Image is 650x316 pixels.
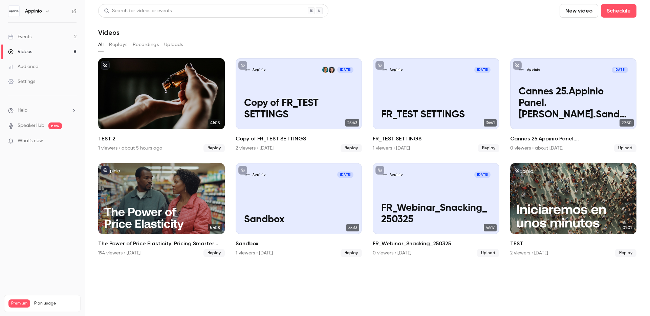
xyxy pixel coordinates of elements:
a: Copy of FR_TEST SETTINGSAppinioLola GilleValérie Rager-Brossard[DATE]Copy of FR_TEST SETTINGS25:4... [236,58,362,152]
a: SpeakerHub [18,122,44,129]
span: What's new [18,137,43,144]
section: Videos [98,4,636,312]
button: All [98,39,104,50]
p: Sandbox [244,214,353,226]
a: Cannes 25.Appinio Panel.Louise.Sandrine.Heiko.ChristineAppinio[DATE]Cannes 25.Appinio Panel.[PERS... [510,58,637,152]
div: 1 viewers • about 5 hours ago [98,145,162,152]
h2: Cannes 25.Appinio Panel.[PERSON_NAME].Sandrine.Heiko.[PERSON_NAME] [510,135,637,143]
a: SandboxAppinio[DATE]Sandbox35:13Sandbox1 viewers • [DATE]Replay [236,163,362,257]
h2: TEST [510,240,637,248]
button: unpublished [238,166,247,175]
a: 01:01TEST2 viewers • [DATE]Replay [510,163,637,257]
p: Appinio [390,173,403,177]
a: FR_Webinar_Snacking_250325Appinio[DATE]FR_Webinar_Snacking_25032546:17FR_Webinar_Snacking_2503250... [373,163,499,257]
p: Appinio [253,68,266,72]
span: 46:17 [484,224,497,231]
div: 2 viewers • [DATE] [236,145,274,152]
img: Appinio [8,6,19,17]
ul: Videos [98,58,636,257]
img: FR_Webinar_Snacking_250325 [381,172,388,178]
div: Settings [8,78,35,85]
p: FR_Webinar_Snacking_250325 [381,203,491,226]
span: [DATE] [474,67,491,73]
button: unpublished [375,166,384,175]
span: Upload [477,249,499,257]
img: Valérie Rager-Brossard [322,67,329,73]
div: 0 viewers • about [DATE] [510,145,563,152]
h6: Appinio [25,8,42,15]
div: Events [8,33,31,40]
li: FR_Webinar_Snacking_250325 [373,163,499,257]
div: 1 viewers • [DATE] [236,250,273,256]
p: Cannes 25.Appinio Panel.[PERSON_NAME].Sandrine.Heiko.[PERSON_NAME] [519,86,628,121]
img: Lola Gille [328,67,335,73]
button: unpublished [513,166,522,175]
span: 36:41 [484,119,497,127]
h2: TEST 2 [98,135,225,143]
p: Copy of FR_TEST SETTINGS [244,98,353,121]
button: Uploads [164,39,183,50]
span: 01:01 [621,224,634,231]
span: [DATE] [337,67,353,73]
div: Search for videos or events [104,7,172,15]
h2: FR_TEST SETTINGS [373,135,499,143]
span: Replay [478,144,499,152]
span: 41:05 [208,119,222,127]
li: TEST [510,163,637,257]
a: 57:08The Power of Price Elasticity: Pricing Smarter Amid Economic Instability194 viewers • [DATE]... [98,163,225,257]
button: published [101,166,110,175]
p: Appinio [527,68,540,72]
img: Copy of FR_TEST SETTINGS [244,67,251,73]
h2: Sandbox [236,240,362,248]
button: unpublished [238,61,247,70]
div: 194 viewers • [DATE] [98,250,140,256]
button: unpublished [513,61,522,70]
span: Replay [615,249,636,257]
button: unpublished [101,61,110,70]
img: Sandbox [244,172,251,178]
img: FR_TEST SETTINGS [381,67,388,73]
span: Replay [203,144,225,152]
li: TEST 2 [98,58,225,152]
li: FR_TEST SETTINGS [373,58,499,152]
a: FR_TEST SETTINGSAppinio[DATE]FR_TEST SETTINGS36:41FR_TEST SETTINGS1 viewers • [DATE]Replay [373,58,499,152]
li: The Power of Price Elasticity: Pricing Smarter Amid Economic Instability [98,163,225,257]
span: Premium [8,299,30,308]
span: 57:08 [208,224,222,231]
span: 29:50 [620,119,634,127]
p: FR_TEST SETTINGS [381,109,491,121]
li: Cannes 25.Appinio Panel.Louise.Sandrine.Heiko.Christine [510,58,637,152]
div: 2 viewers • [DATE] [510,250,548,256]
span: Plan usage [34,301,76,306]
li: Sandbox [236,163,362,257]
div: Audience [8,63,38,70]
span: [DATE] [474,172,491,178]
span: Upload [614,144,636,152]
div: 0 viewers • [DATE] [373,250,411,256]
span: 25:43 [345,119,359,127]
div: 1 viewers • [DATE] [373,145,410,152]
h2: FR_Webinar_Snacking_250325 [373,240,499,248]
span: [DATE] [612,67,628,73]
li: Copy of FR_TEST SETTINGS [236,58,362,152]
p: Appinio [253,173,266,177]
li: help-dropdown-opener [8,107,77,114]
h2: Copy of FR_TEST SETTINGS [236,135,362,143]
h1: Videos [98,28,120,37]
a: 41:05TEST 21 viewers • about 5 hours agoReplay [98,58,225,152]
span: Help [18,107,27,114]
span: Replay [341,144,362,152]
span: 35:13 [346,224,359,231]
p: Appinio [390,68,403,72]
span: Replay [203,249,225,257]
button: Replays [109,39,127,50]
span: [DATE] [337,172,353,178]
h2: The Power of Price Elasticity: Pricing Smarter Amid Economic Instability [98,240,225,248]
button: New video [560,4,598,18]
button: Schedule [601,4,636,18]
span: Replay [341,249,362,257]
img: Cannes 25.Appinio Panel.Louise.Sandrine.Heiko.Christine [519,67,525,73]
button: Recordings [133,39,159,50]
button: unpublished [375,61,384,70]
div: Videos [8,48,32,55]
